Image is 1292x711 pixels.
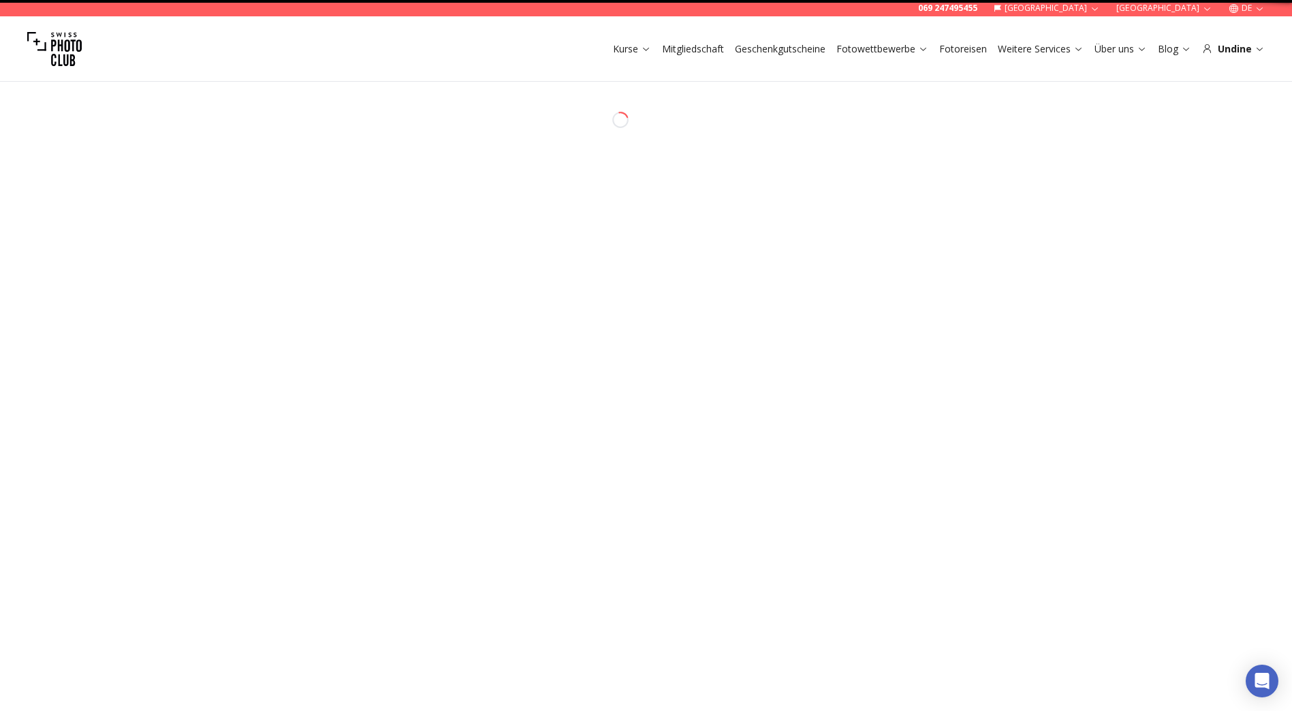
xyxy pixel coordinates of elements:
[613,42,651,56] a: Kurse
[836,42,928,56] a: Fotowettbewerbe
[998,42,1084,56] a: Weitere Services
[831,39,934,59] button: Fotowettbewerbe
[657,39,729,59] button: Mitgliedschaft
[918,3,977,14] a: 069 247495455
[1246,665,1278,697] div: Open Intercom Messenger
[662,42,724,56] a: Mitgliedschaft
[27,22,82,76] img: Swiss photo club
[735,42,825,56] a: Geschenkgutscheine
[934,39,992,59] button: Fotoreisen
[939,42,987,56] a: Fotoreisen
[1158,42,1191,56] a: Blog
[992,39,1089,59] button: Weitere Services
[729,39,831,59] button: Geschenkgutscheine
[1152,39,1197,59] button: Blog
[1202,42,1265,56] div: Undine
[608,39,657,59] button: Kurse
[1094,42,1147,56] a: Über uns
[1089,39,1152,59] button: Über uns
